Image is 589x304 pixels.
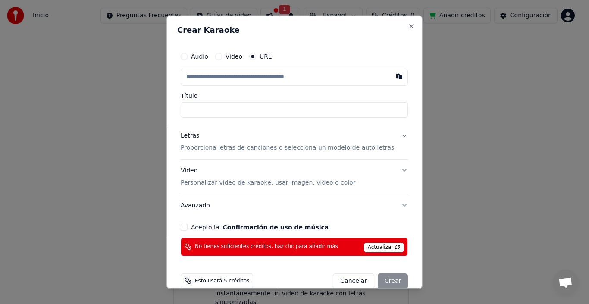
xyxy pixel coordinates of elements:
label: URL [260,53,272,59]
h2: Crear Karaoke [177,26,411,34]
label: Audio [191,53,208,59]
button: Cancelar [333,273,375,288]
button: LetrasProporciona letras de canciones o selecciona un modelo de auto letras [181,124,408,159]
div: Video [181,166,355,187]
p: Proporciona letras de canciones o selecciona un modelo de auto letras [181,143,394,152]
span: Esto usará 5 créditos [195,277,249,284]
label: Video [226,53,242,59]
button: VideoPersonalizar video de karaoke: usar imagen, video o color [181,159,408,194]
span: Actualizar [364,242,404,252]
button: Acepto la [223,224,329,230]
button: Avanzado [181,194,408,216]
label: Acepto la [191,224,329,230]
div: Letras [181,131,199,140]
span: No tienes suficientes créditos, haz clic para añadir más [195,243,338,250]
label: Título [181,92,408,98]
p: Personalizar video de karaoke: usar imagen, video o color [181,178,355,187]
